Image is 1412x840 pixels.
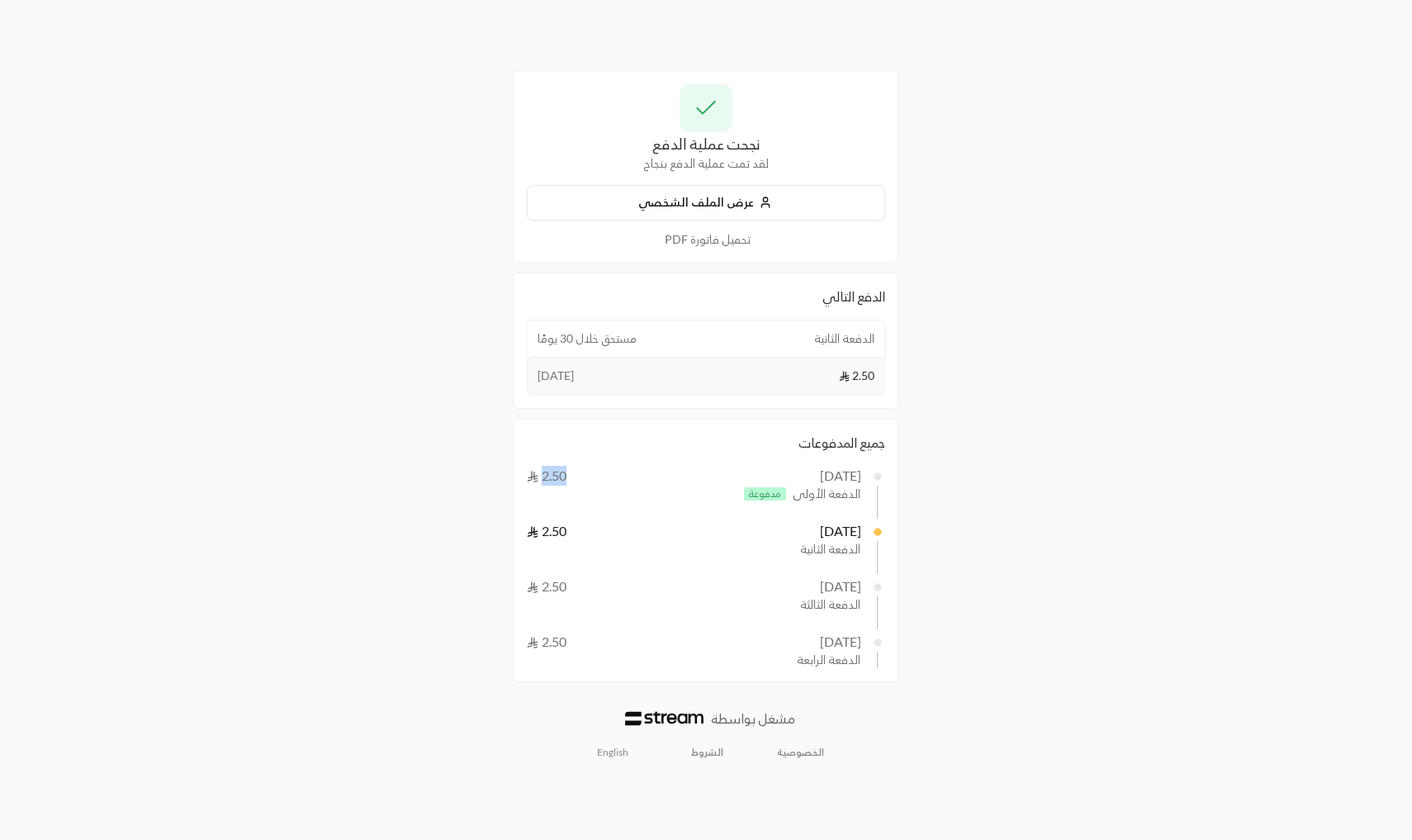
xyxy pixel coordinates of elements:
[538,368,574,384] span: [DATE]
[527,578,566,594] span: 2.50
[527,287,885,306] div: الدفع التالي
[527,523,566,539] span: 2.50
[820,632,862,652] div: [DATE]
[820,521,862,541] div: [DATE]
[527,433,885,453] div: جميع المدفوعات
[711,709,795,728] p: مشغل بواسطة
[800,596,860,613] span: الدفعة الثالثة
[814,330,874,347] span: الدفعة الثانية
[527,155,885,172] div: لقد تمت عملية الدفع بنجاح
[800,541,860,558] span: الدفعة الثانية
[625,711,704,726] img: Logo
[820,577,862,596] div: [DATE]
[797,652,860,668] span: الدفعة الرابعة
[665,232,751,246] span: تحميل فاتورة PDF
[744,487,786,501] span: مدفوعة
[588,739,637,766] a: English
[527,634,566,649] span: 2.50
[527,132,885,155] div: نجحت عملية الدفع
[839,368,874,384] span: 2.50
[527,467,566,483] span: 2.50
[820,466,862,486] div: [DATE]
[538,330,637,347] span: مستحق خلال 30 يومًا
[527,230,885,249] button: تحميل فاتورة PDF
[527,185,885,221] button: عرض الملف الشخصي
[793,486,860,502] span: الدفعة الأولى
[691,746,723,759] a: الشروط
[777,746,824,759] a: الخصوصية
